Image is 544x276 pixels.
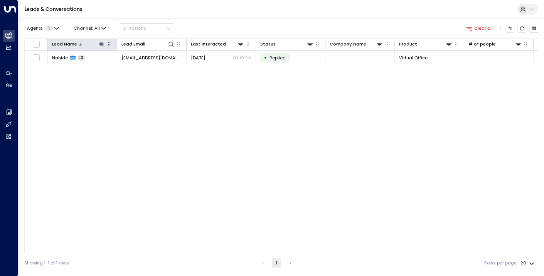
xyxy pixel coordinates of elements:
[191,55,205,61] span: Yesterday
[32,40,40,48] span: Toggle select all
[121,40,175,48] div: Lead Email
[119,24,174,33] button: Actions
[258,258,295,268] nav: pagination navigation
[94,26,100,31] span: All
[121,40,145,48] div: Lead Email
[71,24,109,32] button: Channel:All
[233,55,251,61] p: 02:19 PM
[32,54,40,62] span: Toggle select row
[264,52,267,63] div: •
[468,40,496,48] div: # of people
[52,40,77,48] div: Lead Name
[25,6,83,12] a: Leads & Conversations
[330,40,383,48] div: Company Name
[520,258,536,268] div: 20
[52,40,105,48] div: Lead Name
[119,24,174,33] div: Button group with a nested menu
[78,55,85,61] span: 10
[24,260,69,266] div: Showing 1-1 of 1 rows
[498,55,500,61] div: -
[191,40,244,48] div: Last Interacted
[260,40,276,48] div: Status
[484,260,517,266] label: Rows per page:
[52,55,68,61] span: Nahide
[399,40,417,48] div: Product
[272,258,281,268] button: page 1
[269,55,286,61] span: Replied
[27,26,43,30] span: Agents
[506,24,515,33] button: Customize
[24,24,61,32] button: Agents1
[191,40,226,48] div: Last Interacted
[71,24,109,32] span: Channel:
[122,25,146,31] div: Actions
[330,40,366,48] div: Company Name
[325,51,395,64] td: -
[463,24,495,32] button: Clear all
[260,40,313,48] div: Status
[45,26,53,31] span: 1
[399,40,452,48] div: Product
[529,24,538,33] button: Archived Leads
[399,55,428,61] span: Virtual Office
[517,24,526,33] span: Refresh
[468,40,522,48] div: # of people
[121,55,182,61] span: nahidefinance@gmail.com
